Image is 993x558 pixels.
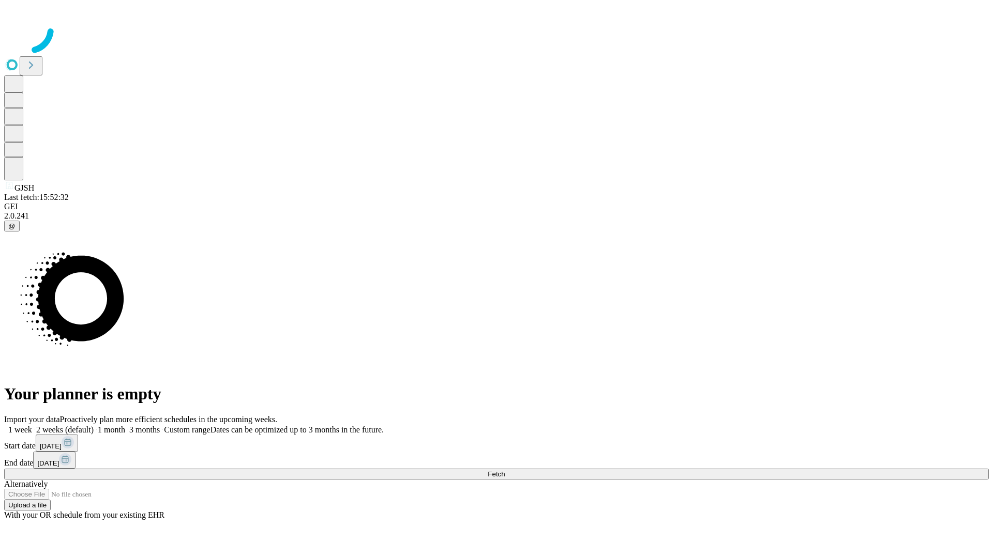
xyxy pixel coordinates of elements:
[164,425,210,434] span: Custom range
[8,222,16,230] span: @
[40,442,62,450] span: [DATE]
[14,183,34,192] span: GJSH
[37,459,59,467] span: [DATE]
[4,193,69,202] span: Last fetch: 15:52:32
[4,415,60,424] span: Import your data
[4,452,989,469] div: End date
[4,384,989,404] h1: Your planner is empty
[129,425,160,434] span: 3 months
[4,510,164,519] span: With your OR schedule from your existing EHR
[4,435,989,452] div: Start date
[4,500,51,510] button: Upload a file
[4,202,989,211] div: GEI
[98,425,125,434] span: 1 month
[4,211,989,221] div: 2.0.241
[4,469,989,479] button: Fetch
[210,425,384,434] span: Dates can be optimized up to 3 months in the future.
[60,415,277,424] span: Proactively plan more efficient schedules in the upcoming weeks.
[36,425,94,434] span: 2 weeks (default)
[36,435,78,452] button: [DATE]
[33,452,76,469] button: [DATE]
[488,470,505,478] span: Fetch
[4,479,48,488] span: Alternatively
[8,425,32,434] span: 1 week
[4,221,20,231] button: @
